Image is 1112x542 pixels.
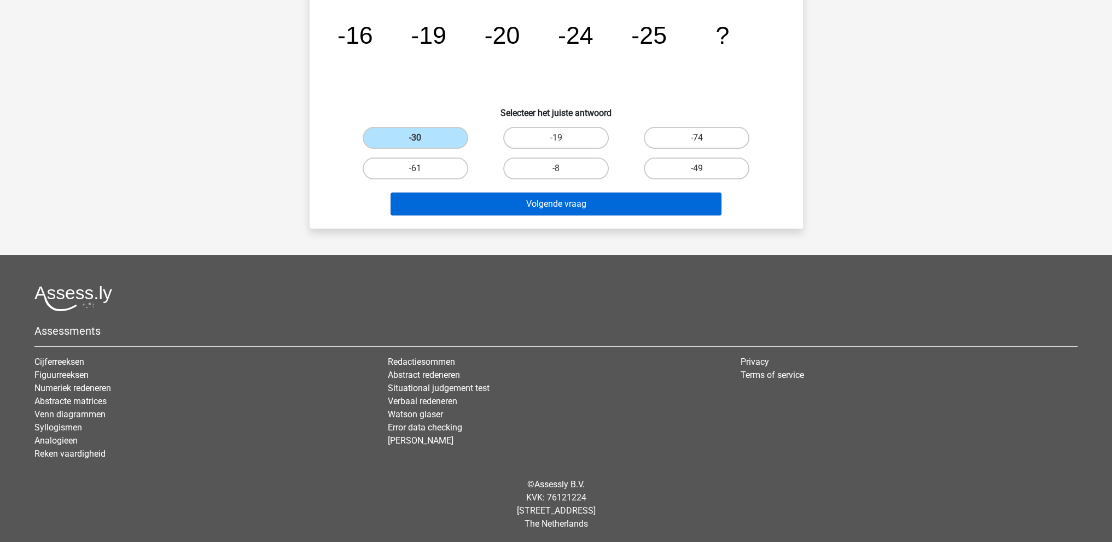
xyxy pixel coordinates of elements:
a: Watson glaser [388,409,443,419]
button: Volgende vraag [391,193,721,215]
a: Reken vaardigheid [34,448,106,459]
a: Abstract redeneren [388,370,460,380]
label: -8 [503,158,609,179]
a: Numeriek redeneren [34,383,111,393]
a: Cijferreeksen [34,357,84,367]
label: -74 [644,127,749,149]
a: Analogieen [34,435,78,446]
a: [PERSON_NAME] [388,435,453,446]
a: Venn diagrammen [34,409,106,419]
a: Error data checking [388,422,462,433]
tspan: -25 [631,21,667,49]
a: Verbaal redeneren [388,396,457,406]
tspan: -19 [411,21,446,49]
h6: Selecteer het juiste antwoord [327,99,785,118]
tspan: -16 [337,21,372,49]
a: Redactiesommen [388,357,455,367]
tspan: ? [715,21,729,49]
a: Figuurreeksen [34,370,89,380]
tspan: -24 [557,21,593,49]
a: Terms of service [741,370,804,380]
tspan: -20 [484,21,520,49]
label: -19 [503,127,609,149]
img: Assessly logo [34,285,112,311]
a: Assessly B.V. [534,479,585,489]
label: -61 [363,158,468,179]
label: -49 [644,158,749,179]
h5: Assessments [34,324,1078,337]
a: Situational judgement test [388,383,490,393]
a: Abstracte matrices [34,396,107,406]
label: -30 [363,127,468,149]
div: © KVK: 76121224 [STREET_ADDRESS] The Netherlands [26,469,1086,539]
a: Syllogismen [34,422,82,433]
a: Privacy [741,357,769,367]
